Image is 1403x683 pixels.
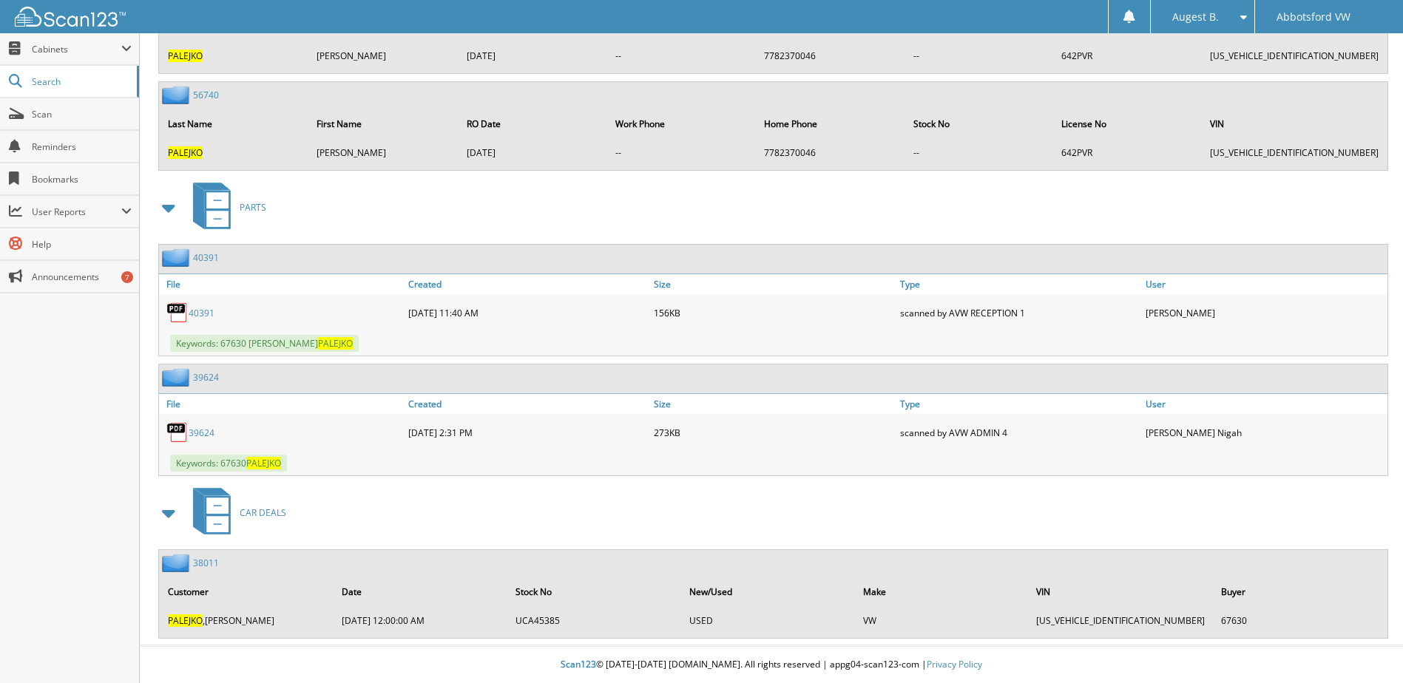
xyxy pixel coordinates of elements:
[856,608,1028,633] td: VW
[1142,274,1387,294] a: User
[121,271,133,283] div: 7
[32,75,129,88] span: Search
[896,418,1142,447] div: scanned by AVW ADMIN 4
[1054,140,1201,165] td: 642PVR
[1142,394,1387,414] a: User
[1203,140,1386,165] td: [US_VEHICLE_IDENTIFICATION_NUMBER]
[896,298,1142,327] div: scanned by AVW RECEPTION 1
[459,109,606,139] th: RO Date
[405,298,650,327] div: [DATE] 11:40 AM
[32,43,121,55] span: Cabinets
[608,44,755,68] td: --
[1214,577,1386,607] th: Buyer
[162,248,193,267] img: folder2.png
[1029,608,1212,633] td: [US_VEHICLE_IDENTIFICATION_NUMBER]
[318,337,353,350] span: PALEJKO
[682,608,854,633] td: USED
[184,483,286,542] a: CAR DEALS
[32,140,132,153] span: Reminders
[508,577,680,607] th: Stock No
[650,418,896,447] div: 273KB
[170,335,359,352] span: Keywords: 67630 [PERSON_NAME]
[334,608,507,633] td: [DATE] 12:00:00 AM
[1054,109,1201,139] th: License No
[650,274,896,294] a: Size
[405,394,650,414] a: Created
[334,577,507,607] th: Date
[170,455,287,472] span: Keywords: 67630
[927,658,982,670] a: Privacy Policy
[240,201,266,214] span: PARTS
[1054,44,1201,68] td: 642PVR
[240,506,286,519] span: CAR DEALS
[162,554,193,572] img: folder2.png
[896,394,1142,414] a: Type
[168,50,203,62] span: PALEJKO
[309,109,458,139] th: First Name
[757,44,905,68] td: 7782370046
[168,146,203,159] span: PALEJKO
[193,251,219,264] a: 40391
[184,178,266,237] a: PARTS
[650,298,896,327] div: 156KB
[1172,13,1219,21] span: Augest B.
[405,418,650,447] div: [DATE] 2:31 PM
[160,577,333,607] th: Customer
[757,109,905,139] th: Home Phone
[159,274,405,294] a: File
[459,44,606,68] td: [DATE]
[608,140,755,165] td: --
[906,44,1052,68] td: --
[1203,109,1386,139] th: VIN
[246,457,281,469] span: PALEJKO
[159,394,405,414] a: File
[1029,577,1212,607] th: VIN
[650,394,896,414] a: Size
[906,140,1052,165] td: --
[1329,612,1403,683] iframe: Chat Widget
[193,89,219,101] a: 56740
[309,140,458,165] td: [PERSON_NAME]
[906,109,1052,139] th: Stock No
[561,658,596,670] span: Scan123
[608,109,755,139] th: Work Phone
[508,608,680,633] td: UCA45385
[140,647,1403,683] div: © [DATE]-[DATE] [DOMAIN_NAME]. All rights reserved | appg04-scan123-com |
[1142,418,1387,447] div: [PERSON_NAME] Nigah
[166,421,189,444] img: PDF.png
[160,109,308,139] th: Last Name
[856,577,1028,607] th: Make
[1214,608,1386,633] td: 67630
[189,427,214,439] a: 39624
[189,307,214,319] a: 40391
[160,608,333,633] td: ,[PERSON_NAME]
[193,371,219,384] a: 39624
[405,274,650,294] a: Created
[32,271,132,283] span: Announcements
[15,7,126,27] img: scan123-logo-white.svg
[32,173,132,186] span: Bookmarks
[682,577,854,607] th: New/Used
[1203,44,1386,68] td: [US_VEHICLE_IDENTIFICATION_NUMBER]
[757,140,905,165] td: 7782370046
[1142,298,1387,327] div: [PERSON_NAME]
[168,614,203,627] span: PALEJKO
[896,274,1142,294] a: Type
[162,368,193,387] img: folder2.png
[459,140,606,165] td: [DATE]
[32,238,132,251] span: Help
[1277,13,1350,21] span: Abbotsford VW
[193,557,219,569] a: 38011
[309,44,458,68] td: [PERSON_NAME]
[32,205,121,218] span: User Reports
[162,86,193,104] img: folder2.png
[32,108,132,120] span: Scan
[166,302,189,324] img: PDF.png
